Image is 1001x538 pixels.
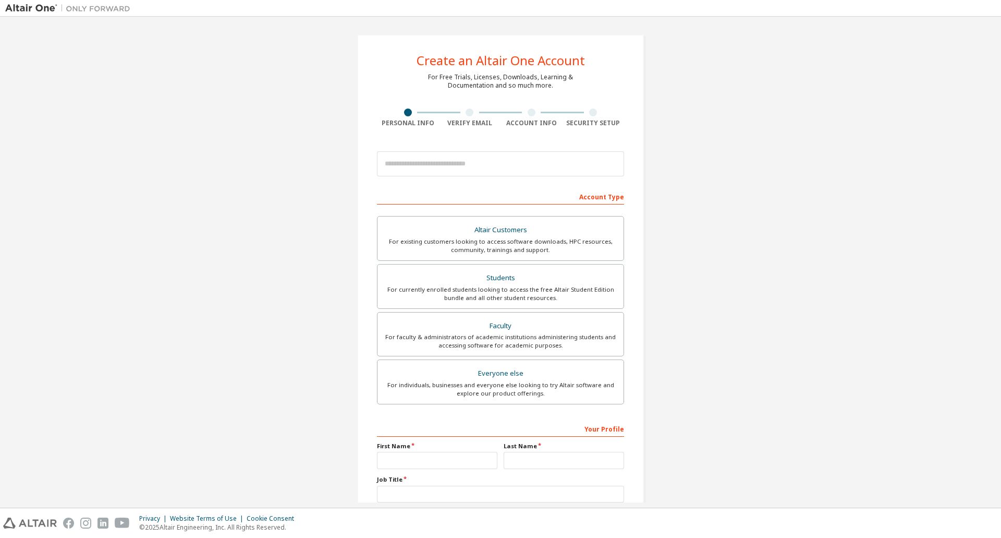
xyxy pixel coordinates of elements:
div: Your Profile [377,420,624,437]
p: © 2025 Altair Engineering, Inc. All Rights Reserved. [139,523,300,532]
label: Job Title [377,475,624,484]
img: altair_logo.svg [3,518,57,529]
div: For currently enrolled students looking to access the free Altair Student Edition bundle and all ... [384,285,617,302]
div: Account Info [500,119,563,127]
img: facebook.svg [63,518,74,529]
div: Verify Email [439,119,501,127]
div: Privacy [139,515,170,523]
img: linkedin.svg [97,518,108,529]
div: Altair Customers [384,223,617,237]
div: Security Setup [563,119,625,127]
div: For individuals, businesses and everyone else looking to try Altair software and explore our prod... [384,381,617,398]
div: Website Terms of Use [170,515,247,523]
label: First Name [377,442,497,450]
div: Faculty [384,319,617,333]
img: Altair One [5,3,136,14]
div: Personal Info [377,119,439,127]
div: Students [384,271,617,285]
div: For faculty & administrators of academic institutions administering students and accessing softwa... [384,333,617,350]
div: For existing customers looking to access software downloads, HPC resources, community, trainings ... [384,237,617,254]
img: youtube.svg [115,518,130,529]
div: For Free Trials, Licenses, Downloads, Learning & Documentation and so much more. [428,73,573,90]
div: Account Type [377,188,624,205]
div: Create an Altair One Account [417,54,585,67]
label: Last Name [504,442,624,450]
div: Everyone else [384,366,617,381]
div: Cookie Consent [247,515,300,523]
img: instagram.svg [80,518,91,529]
